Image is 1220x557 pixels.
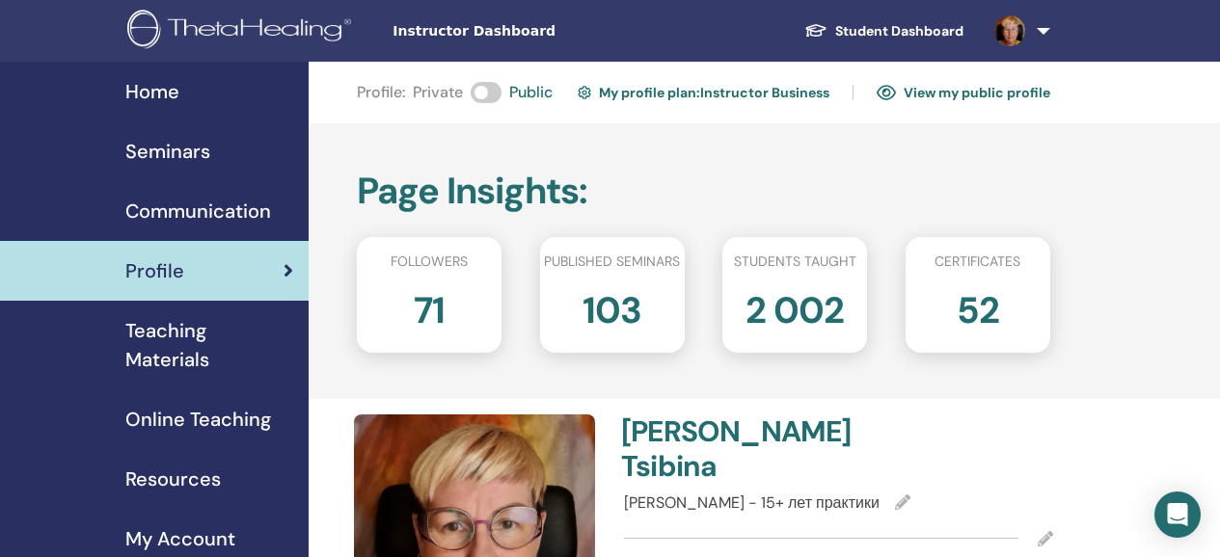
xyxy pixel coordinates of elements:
[125,77,179,106] span: Home
[413,81,463,104] span: Private
[125,256,184,285] span: Profile
[125,524,235,553] span: My Account
[357,81,405,104] span: Profile :
[393,21,682,41] span: Instructor Dashboard
[357,170,1050,214] h2: Page Insights :
[544,252,680,272] span: Published seminars
[804,22,827,39] img: graduation-cap-white.svg
[414,279,446,333] h2: 71
[509,81,553,104] span: Public
[125,405,271,434] span: Online Teaching
[957,279,999,333] h2: 52
[578,77,829,108] a: My profile plan:Instructor Business
[125,464,221,493] span: Resources
[583,279,641,333] h2: 103
[391,252,468,272] span: Followers
[877,77,1050,108] a: View my public profile
[621,414,827,484] h4: [PERSON_NAME] Tsibina
[578,83,591,102] img: cog.svg
[127,10,358,53] img: logo.png
[125,316,293,374] span: Teaching Materials
[789,13,979,49] a: Student Dashboard
[994,15,1025,46] img: default.jpg
[624,492,880,513] span: [PERSON_NAME] - 15+ лет практики
[734,252,856,272] span: Students taught
[125,137,210,166] span: Seminars
[877,84,896,101] img: eye.svg
[935,252,1020,272] span: Certificates
[1154,491,1201,538] div: Open Intercom Messenger
[125,197,271,225] span: Communication
[746,279,844,333] h2: 2 002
